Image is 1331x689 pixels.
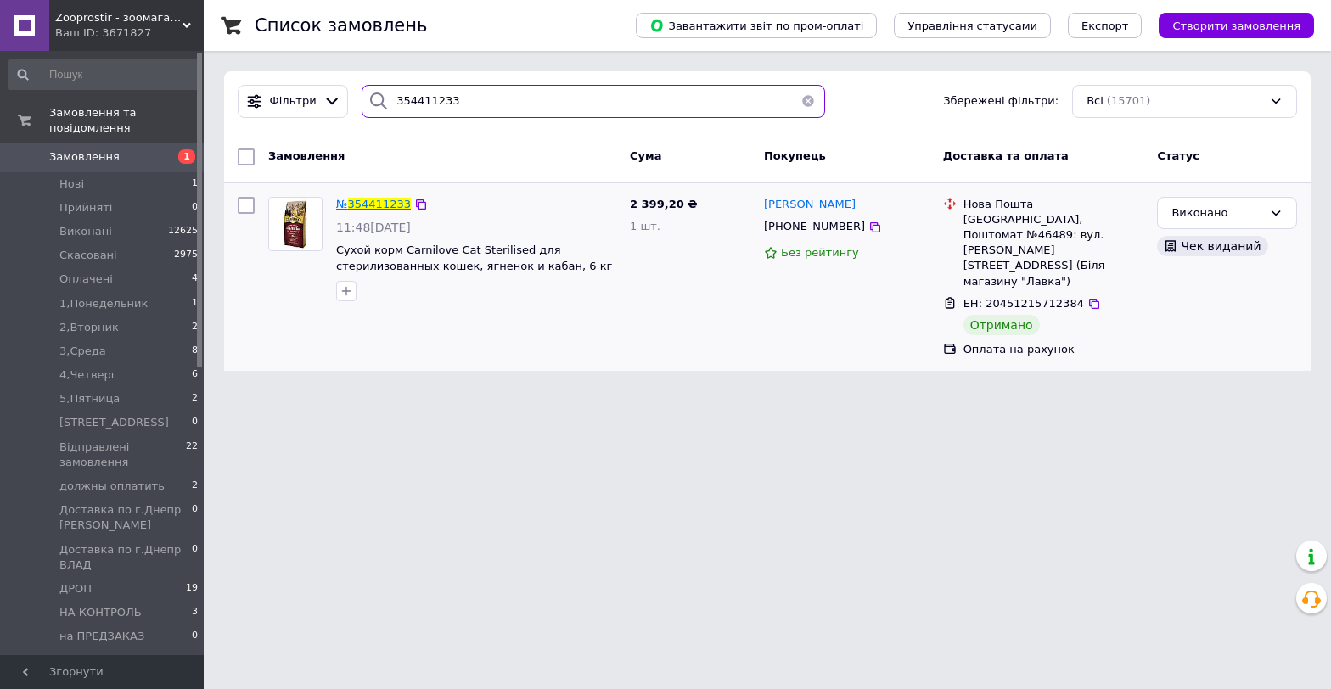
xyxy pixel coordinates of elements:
[192,542,198,573] span: 0
[59,502,192,533] span: Доставка по г.Днепр [PERSON_NAME]
[192,320,198,335] span: 2
[1157,149,1199,162] span: Статус
[59,296,148,311] span: 1,Понедельник
[59,440,186,470] span: Відправлені замовлення
[192,415,198,430] span: 0
[186,653,198,669] span: 30
[59,176,84,192] span: Нові
[943,149,1069,162] span: Доставка та оплата
[192,344,198,359] span: 8
[764,220,865,232] span: [PHONE_NUMBER]
[1142,19,1314,31] a: Створити замовлення
[269,198,322,250] img: Фото товару
[1087,93,1104,109] span: Всі
[192,296,198,311] span: 1
[630,220,660,232] span: 1 шт.
[49,105,204,136] span: Замовлення та повідомлення
[59,542,192,573] span: Доставка по г.Днепр ВЛАД
[59,581,92,597] span: ДРОП
[59,653,132,669] span: Новая почта
[192,391,198,406] span: 2
[630,149,661,162] span: Cума
[192,200,198,216] span: 0
[336,221,411,234] span: 11:48[DATE]
[168,224,198,239] span: 12625
[59,344,106,359] span: 3,Среда
[1068,13,1143,38] button: Експорт
[268,149,345,162] span: Замовлення
[764,198,856,210] span: [PERSON_NAME]
[174,248,198,263] span: 2975
[59,272,113,287] span: Оплачені
[192,479,198,494] span: 2
[49,149,120,165] span: Замовлення
[59,320,119,335] span: 2,Вторник
[1107,94,1151,107] span: (15701)
[764,197,856,213] a: [PERSON_NAME]
[186,440,198,470] span: 22
[963,315,1040,335] div: Отримано
[255,15,427,36] h1: Список замовлень
[963,342,1144,357] div: Оплата на рахунок
[943,93,1059,109] span: Збережені фільтри:
[268,197,323,251] a: Фото товару
[894,13,1051,38] button: Управління статусами
[178,149,195,164] span: 1
[192,629,198,644] span: 0
[907,20,1037,32] span: Управління статусами
[1157,236,1267,256] div: Чек виданий
[192,367,198,383] span: 6
[270,93,317,109] span: Фільтри
[59,391,120,406] span: 5,Пятница
[55,10,183,25] span: Zooprostir - зоомагазин
[636,13,877,38] button: Завантажити звіт по пром-оплаті
[1081,20,1129,32] span: Експорт
[764,149,826,162] span: Покупець
[59,200,112,216] span: Прийняті
[59,367,117,383] span: 4,Четверг
[1172,20,1300,32] span: Створити замовлення
[59,224,112,239] span: Виконані
[362,85,825,118] input: Пошук за номером замовлення, ПІБ покупця, номером телефону, Email, номером накладної
[192,176,198,192] span: 1
[781,246,859,259] span: Без рейтингу
[59,605,142,620] span: НА КОНТРОЛЬ
[348,198,411,210] span: 354411233
[59,248,117,263] span: Скасовані
[791,85,825,118] button: Очистить
[963,212,1144,289] div: [GEOGRAPHIC_DATA], Поштомат №46489: вул. [PERSON_NAME][STREET_ADDRESS] (Біля магазину "Лавка")
[630,198,697,210] span: 2 399,20 ₴
[55,25,204,41] div: Ваш ID: 3671827
[1159,13,1314,38] button: Створити замовлення
[186,581,198,597] span: 19
[336,198,348,210] span: №
[59,629,144,644] span: на ПРЕДЗАКАЗ
[963,197,1144,212] div: Нова Пошта
[963,297,1084,310] span: ЕН: 20451215712384
[192,605,198,620] span: 3
[59,479,165,494] span: должны оплатить
[192,272,198,287] span: 4
[8,59,199,90] input: Пошук
[649,18,863,33] span: Завантажити звіт по пром-оплаті
[1171,204,1262,222] div: Виконано
[192,502,198,533] span: 0
[336,244,612,272] a: Сухой корм Carnilove Cat Sterilised для стерилизованных кошек, ягненок и кабан, 6 кг
[59,415,169,430] span: [STREET_ADDRESS]
[336,198,411,210] a: №354411233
